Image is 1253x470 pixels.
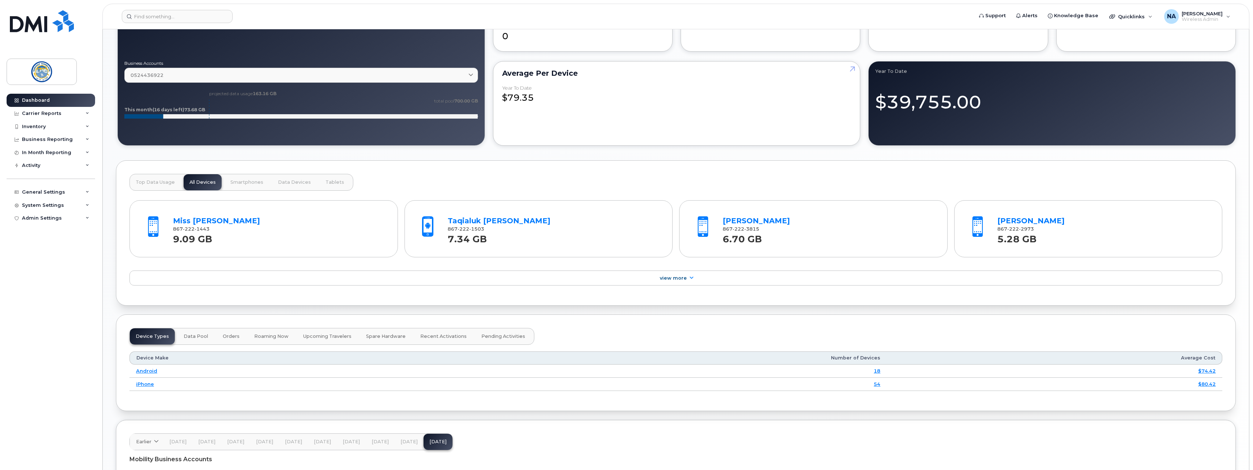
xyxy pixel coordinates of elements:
span: 1503 [469,226,484,232]
div: Average per Device [502,70,851,76]
span: 867 [723,226,759,232]
a: 0524436922 [124,68,478,83]
span: Earlier [136,438,151,445]
span: 3815 [744,226,759,232]
div: Nathaniel Alexander [1159,9,1235,24]
span: 867 [997,226,1034,232]
tspan: (16 days left) [153,107,184,112]
div: Mobility Business Accounts [129,450,1222,469]
span: Wireless Admin [1182,16,1223,22]
a: [PERSON_NAME] [723,216,790,225]
span: Spare Hardware [366,333,406,339]
div: Year to Date [502,85,532,91]
button: Top Data Usage [130,174,181,190]
button: Data Devices [272,174,317,190]
a: Alerts [1011,8,1043,23]
span: Knowledge Base [1054,12,1098,19]
tspan: This month [124,107,153,112]
span: Roaming Now [254,333,289,339]
strong: 6.70 GB [723,230,762,245]
text: projected data usage [209,91,276,96]
span: [DATE] [227,439,244,445]
strong: 9.09 GB [173,230,212,245]
span: [DATE] [285,439,302,445]
span: Upcoming Travelers [303,333,351,339]
span: 2973 [1019,226,1034,232]
span: [DATE] [400,439,418,445]
button: Tablets [320,174,350,190]
th: Number of Devices [449,351,887,365]
span: 867 [173,226,210,232]
th: Device Make [129,351,449,365]
tspan: 73.68 GB [184,107,205,112]
a: $74.42 [1198,368,1216,374]
span: [DATE] [372,439,389,445]
a: View More [129,271,1222,286]
a: iPhone [136,381,154,387]
div: $39,755.00 [875,83,1229,115]
span: Quicklinks [1118,14,1145,19]
span: Data Pool [184,333,208,339]
a: Earlier [130,434,163,450]
span: 222 [1007,226,1019,232]
input: Find something... [122,10,233,23]
text: total pool [434,98,478,104]
tspan: 163.16 GB [253,91,276,96]
div: Quicklinks [1104,9,1158,24]
span: 867 [448,226,484,232]
div: Year to Date [875,68,1229,74]
span: Support [985,12,1006,19]
tspan: 700.00 GB [454,98,478,104]
a: Taqialuk [PERSON_NAME] [448,216,550,225]
a: Support [974,8,1011,23]
a: $80.42 [1198,381,1216,387]
span: 222 [458,226,469,232]
a: 18 [874,368,880,374]
button: Smartphones [225,174,269,190]
strong: 7.34 GB [448,230,487,245]
span: Smartphones [230,179,263,185]
span: Tablets [326,179,344,185]
span: 222 [733,226,744,232]
label: Business Accounts [124,61,478,66]
span: [DATE] [198,439,215,445]
span: NA [1167,12,1176,21]
span: [DATE] [314,439,331,445]
a: Miss [PERSON_NAME] [173,216,260,225]
span: 1443 [195,226,210,232]
span: 222 [183,226,195,232]
span: [PERSON_NAME] [1182,11,1223,16]
span: Data Devices [278,179,311,185]
a: Android [136,368,157,374]
div: 0 [502,24,663,43]
div: $79.35 [502,85,851,104]
span: Top Data Usage [136,179,175,185]
span: [DATE] [343,439,360,445]
a: Knowledge Base [1043,8,1103,23]
span: [DATE] [256,439,273,445]
a: [PERSON_NAME] [997,216,1065,225]
span: Orders [223,333,240,339]
a: 54 [874,381,880,387]
span: [DATE] [169,439,187,445]
span: Recent Activations [420,333,467,339]
span: View More [660,275,687,281]
strong: 5.28 GB [997,230,1036,245]
span: Pending Activities [481,333,525,339]
span: 0524436922 [131,72,163,79]
th: Average Cost [887,351,1222,365]
span: Alerts [1022,12,1038,19]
